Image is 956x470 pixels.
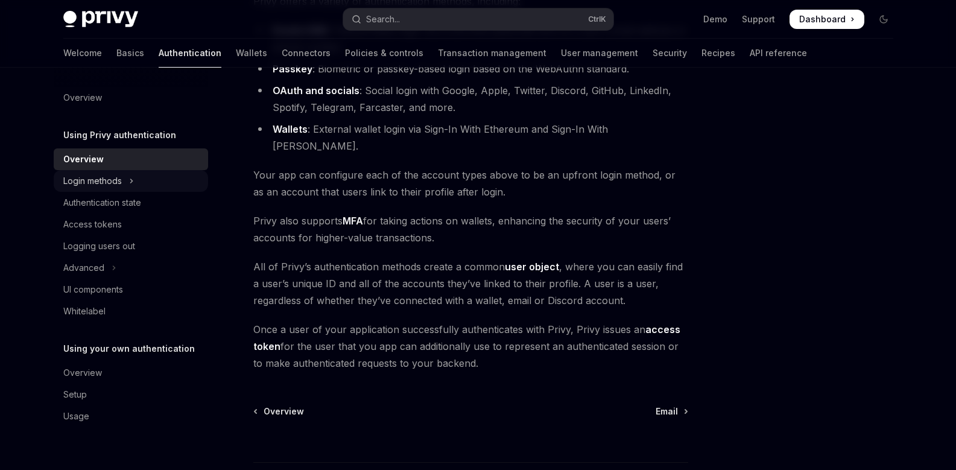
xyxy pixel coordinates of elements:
[438,39,546,68] a: Transaction management
[656,405,678,418] span: Email
[63,409,89,424] div: Usage
[253,212,688,246] span: Privy also supports for taking actions on wallets, enhancing the security of your users’ accounts...
[253,82,688,116] li: : Social login with Google, Apple, Twitter, Discord, GitHub, LinkedIn, Spotify, Telegram, Farcast...
[264,405,304,418] span: Overview
[63,239,135,253] div: Logging users out
[63,304,106,319] div: Whitelabel
[63,39,102,68] a: Welcome
[656,405,687,418] a: Email
[54,148,208,170] a: Overview
[255,405,304,418] a: Overview
[273,63,312,75] a: Passkey
[345,39,423,68] a: Policies & controls
[54,300,208,322] a: Whitelabel
[63,217,122,232] div: Access tokens
[63,387,87,402] div: Setup
[54,214,208,235] a: Access tokens
[236,39,267,68] a: Wallets
[63,11,138,28] img: dark logo
[63,341,195,356] h5: Using your own authentication
[343,8,613,30] button: Open search
[54,279,208,300] a: UI components
[54,235,208,257] a: Logging users out
[63,282,123,297] div: UI components
[253,321,688,372] span: Once a user of your application successfully authenticates with Privy, Privy issues an for the us...
[653,39,687,68] a: Security
[54,87,208,109] a: Overview
[54,257,208,279] button: Toggle Advanced section
[790,10,864,29] a: Dashboard
[253,258,688,309] span: All of Privy’s authentication methods create a common , where you can easily find a user’s unique...
[63,91,102,105] div: Overview
[588,14,606,24] span: Ctrl K
[273,84,359,97] a: OAuth and socials
[799,13,846,25] span: Dashboard
[159,39,221,68] a: Authentication
[343,215,363,227] a: MFA
[63,195,141,210] div: Authentication state
[63,152,104,167] div: Overview
[253,167,688,200] span: Your app can configure each of the account types above to be an upfront login method, or as an ac...
[366,12,400,27] div: Search...
[54,405,208,427] a: Usage
[54,362,208,384] a: Overview
[63,128,176,142] h5: Using Privy authentication
[505,261,559,273] a: user object
[116,39,144,68] a: Basics
[742,13,775,25] a: Support
[701,39,735,68] a: Recipes
[253,121,688,154] li: : External wallet login via Sign-In With Ethereum and Sign-In With [PERSON_NAME].
[54,192,208,214] a: Authentication state
[750,39,807,68] a: API reference
[54,170,208,192] button: Toggle Login methods section
[63,174,122,188] div: Login methods
[703,13,727,25] a: Demo
[874,10,893,29] button: Toggle dark mode
[273,123,308,136] a: Wallets
[63,366,102,380] div: Overview
[63,261,104,275] div: Advanced
[561,39,638,68] a: User management
[282,39,331,68] a: Connectors
[253,60,688,77] li: : Biometric or passkey-based login based on the WebAuthn standard.
[54,384,208,405] a: Setup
